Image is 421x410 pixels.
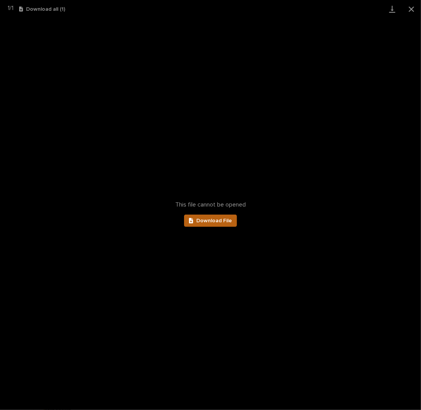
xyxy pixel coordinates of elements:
span: Download File [196,218,232,223]
span: 1 [8,5,10,11]
button: Download all (1) [19,7,65,12]
span: 1 [12,5,13,11]
a: Download File [184,215,237,227]
span: This file cannot be opened [175,201,246,208]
